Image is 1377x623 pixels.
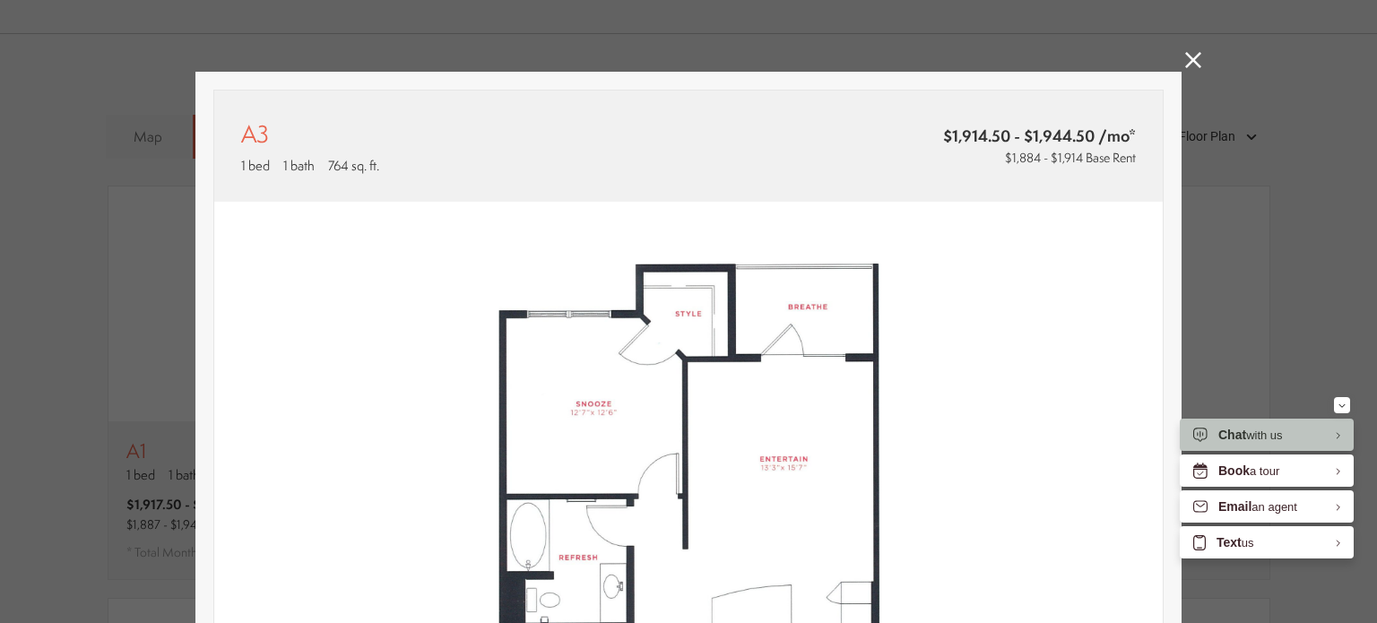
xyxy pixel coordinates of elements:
p: A3 [241,117,269,151]
span: 1 bath [283,156,315,175]
span: $1,884 - $1,914 Base Rent [1005,149,1136,167]
span: $1,914.50 - $1,944.50 /mo* [799,125,1136,147]
span: 1 bed [241,156,270,175]
span: 764 sq. ft. [328,156,379,175]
